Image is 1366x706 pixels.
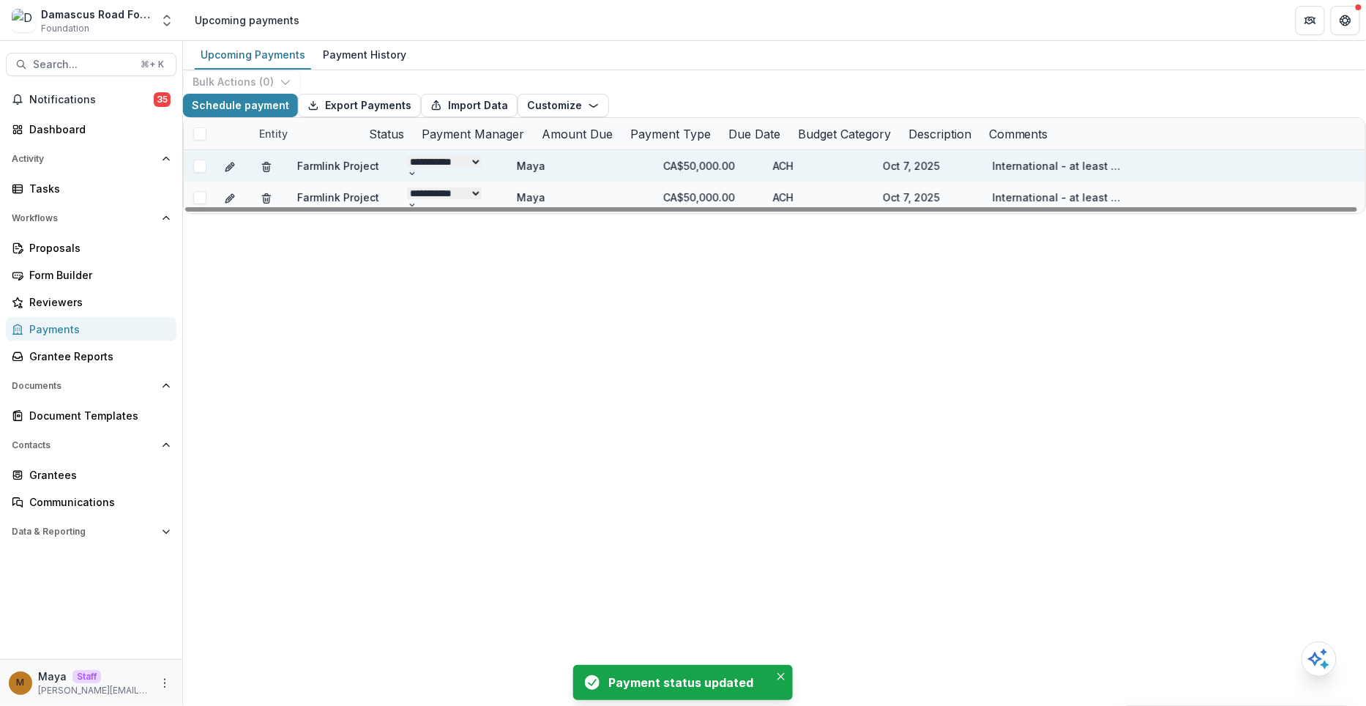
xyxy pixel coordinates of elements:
[72,670,101,683] p: Staff
[297,160,379,172] a: Farmlink Project
[261,158,272,174] button: delete
[33,59,132,71] span: Search...
[12,213,156,223] span: Workflows
[183,70,301,94] button: Bulk Actions (0)
[29,494,165,510] div: Communications
[195,12,299,28] div: Upcoming payments
[297,191,379,204] a: Farmlink Project
[654,150,764,182] div: CA$50,000.00
[993,158,1121,174] div: International - at least 85%
[317,41,412,70] a: Payment History
[189,10,305,31] nav: breadcrumb
[154,92,171,107] span: 35
[6,176,176,201] a: Tasks
[764,150,874,182] div: ACH
[789,125,900,143] div: Budget Category
[720,125,789,143] div: Due Date
[1302,642,1337,677] button: Open AI Assistant
[1296,6,1325,35] button: Partners
[622,118,720,149] div: Payment Type
[195,44,311,65] div: Upcoming Payments
[533,125,622,143] div: Amount Due
[6,290,176,314] a: Reviewers
[360,118,413,149] div: Status
[413,118,533,149] div: Payment Manager
[29,94,154,106] span: Notifications
[413,125,533,143] div: Payment Manager
[29,467,165,483] div: Grantees
[517,158,545,174] div: Maya
[298,94,421,117] button: Export Payments
[6,344,176,368] a: Grantee Reports
[12,154,156,164] span: Activity
[29,408,165,423] div: Document Templates
[6,236,176,260] a: Proposals
[6,317,176,341] a: Payments
[250,118,360,149] div: Entity
[29,349,165,364] div: Grantee Reports
[6,490,176,514] a: Communications
[900,118,980,149] div: Description
[789,118,900,149] div: Budget Category
[6,263,176,287] a: Form Builder
[533,118,622,149] div: Amount Due
[720,118,789,149] div: Due Date
[993,190,1121,205] div: International - at least 85%
[874,182,984,213] div: Oct 7, 2025
[138,56,167,73] div: ⌘ + K
[29,267,165,283] div: Form Builder
[608,674,764,691] div: Payment status updated
[224,190,236,205] button: edit
[6,374,176,398] button: Open Documents
[980,118,1057,149] div: Comments
[6,207,176,230] button: Open Workflows
[517,190,545,205] div: Maya
[6,147,176,171] button: Open Activity
[156,675,173,692] button: More
[980,125,1057,143] div: Comments
[6,404,176,428] a: Document Templates
[29,181,165,196] div: Tasks
[6,117,176,141] a: Dashboard
[41,22,89,35] span: Foundation
[12,440,156,450] span: Contacts
[195,41,311,70] a: Upcoming Payments
[183,94,298,117] button: Schedule payment
[900,125,980,143] div: Description
[772,668,790,685] button: Close
[874,150,984,182] div: Oct 7, 2025
[6,53,176,76] button: Search...
[17,678,25,688] div: Maya
[12,9,35,32] img: Damascus Road Foundation Workflow Sandbox
[41,7,151,22] div: Damascus Road Foundation Workflow Sandbox
[360,125,413,143] div: Status
[421,94,518,117] button: Import Data
[6,520,176,543] button: Open Data & Reporting
[12,527,156,537] span: Data & Reporting
[518,94,609,117] button: Customize
[654,182,764,213] div: CA$50,000.00
[764,182,874,213] div: ACH
[1331,6,1360,35] button: Get Help
[224,158,236,174] button: edit
[157,6,177,35] button: Open entity switcher
[29,294,165,310] div: Reviewers
[29,322,165,337] div: Payments
[261,190,272,205] button: delete
[6,88,176,111] button: Notifications35
[12,381,156,391] span: Documents
[6,463,176,487] a: Grantees
[250,126,296,141] div: Entity
[29,240,165,256] div: Proposals
[6,434,176,457] button: Open Contacts
[317,44,412,65] div: Payment History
